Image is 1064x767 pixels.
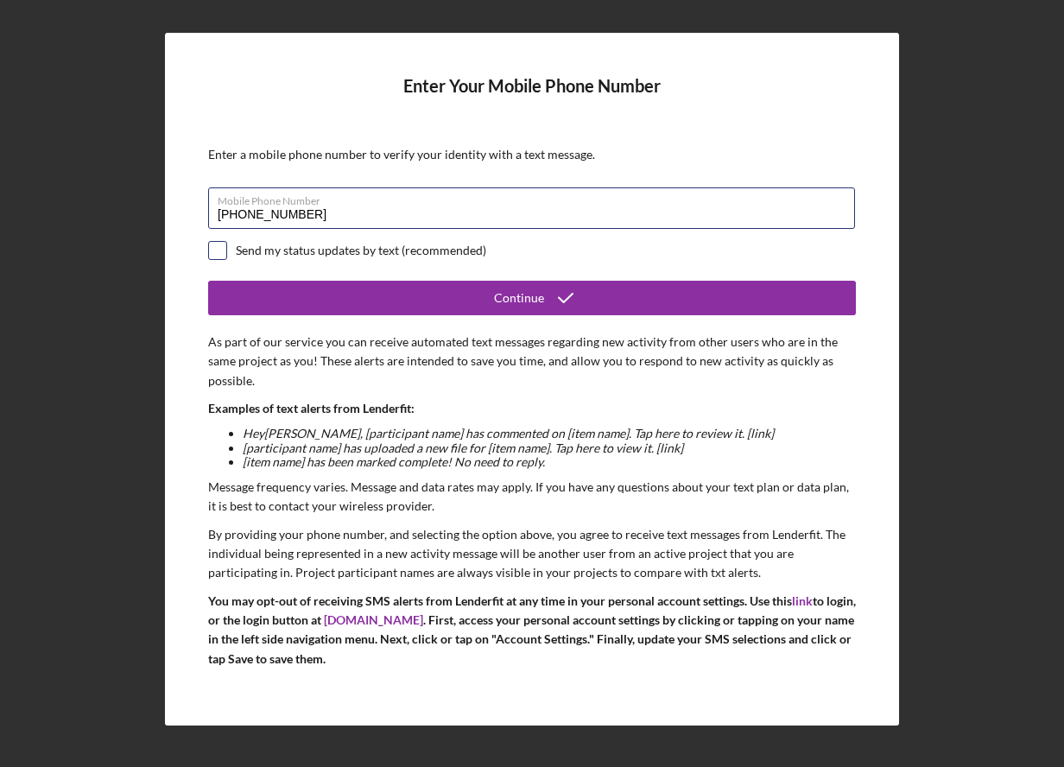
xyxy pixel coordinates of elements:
p: Examples of text alerts from Lenderfit: [208,399,856,418]
li: [item name] has been marked complete! No need to reply. [243,455,856,469]
li: [participant name] has uploaded a new file for [item name]. Tap here to view it. [link] [243,441,856,455]
p: By providing your phone number, and selecting the option above, you agree to receive text message... [208,525,856,583]
p: Message frequency varies. Message and data rates may apply. If you have any questions about your ... [208,478,856,517]
a: Mobile Terms of Service [208,679,337,694]
div: Continue [494,281,544,315]
li: Hey [PERSON_NAME] , [participant name] has commented on [item name]. Tap here to review it. [link] [243,427,856,441]
p: As part of our service you can receive automated text messages regarding new activity from other ... [208,333,856,390]
p: You may opt-out of receiving SMS alerts from Lenderfit at any time in your personal account setti... [208,592,856,669]
button: Continue [208,281,856,315]
a: link [792,593,813,608]
label: Mobile Phone Number [218,188,855,207]
div: Enter a mobile phone number to verify your identity with a text message. [208,148,856,162]
div: Send my status updates by text (recommended) [236,244,486,257]
h4: Enter Your Mobile Phone Number [208,76,856,122]
a: [DOMAIN_NAME] [324,612,423,627]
